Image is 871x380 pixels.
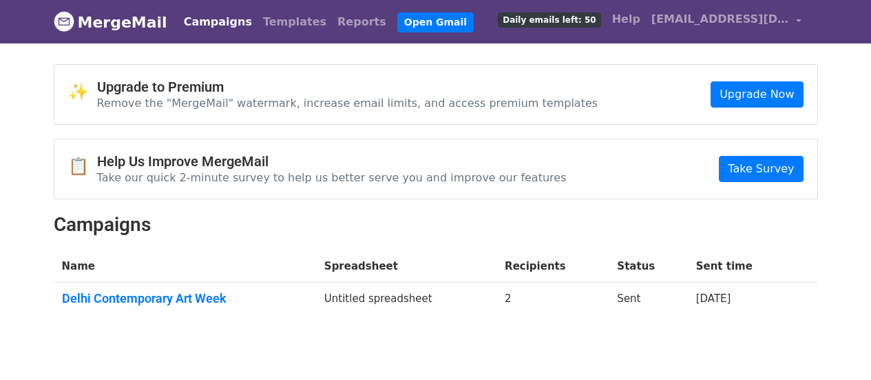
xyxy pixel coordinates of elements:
a: Templates [258,8,332,36]
th: Name [54,250,316,283]
td: 2 [496,283,609,320]
h2: Campaigns [54,213,818,237]
p: Remove the "MergeMail" watermark, increase email limits, and access premium templates [97,96,598,110]
a: Take Survey [719,156,803,182]
a: Open Gmail [397,12,474,32]
th: Recipients [496,250,609,283]
a: Daily emails left: 50 [492,6,606,33]
span: 📋 [68,157,97,177]
th: Status [609,250,687,283]
td: Sent [609,283,687,320]
span: Daily emails left: 50 [498,12,600,28]
h4: Help Us Improve MergeMail [97,153,567,170]
a: MergeMail [54,8,167,37]
a: Reports [332,8,392,36]
h4: Upgrade to Premium [97,79,598,95]
img: MergeMail logo [54,11,74,32]
span: ✨ [68,82,97,102]
span: [EMAIL_ADDRESS][DOMAIN_NAME] [651,11,789,28]
th: Sent time [688,250,794,283]
p: Take our quick 2-minute survey to help us better serve you and improve our features [97,170,567,185]
th: Spreadsheet [316,250,496,283]
a: [DATE] [696,292,731,305]
a: [EMAIL_ADDRESS][DOMAIN_NAME] [646,6,807,38]
a: Campaigns [178,8,258,36]
a: Upgrade Now [711,81,803,108]
a: Delhi Contemporary Art Week [62,291,308,306]
a: Help [607,6,646,33]
td: Untitled spreadsheet [316,283,496,320]
iframe: Chat Widget [802,314,871,380]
